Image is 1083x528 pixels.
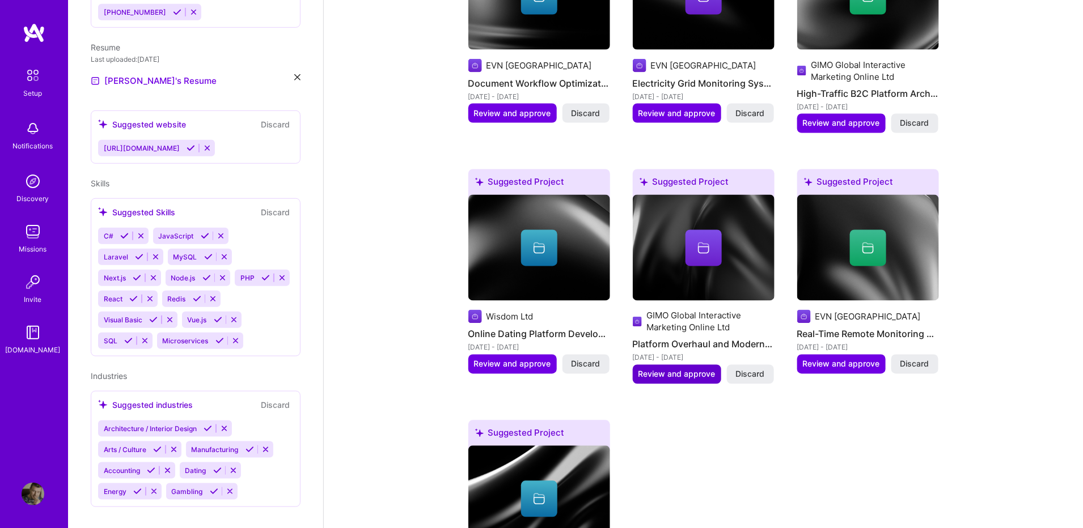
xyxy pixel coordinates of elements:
[91,178,109,188] span: Skills
[261,445,270,454] i: Reject
[19,243,47,255] div: Missions
[646,310,774,334] div: GIMO Global Interactive Marketing Online Ltd
[104,466,140,475] span: Accounting
[146,295,154,303] i: Reject
[278,274,286,282] i: Reject
[468,76,610,91] h4: Document Workflow Optimization
[803,359,880,370] span: Review and approve
[804,178,813,186] i: icon SuggestedTeams
[6,344,61,356] div: [DOMAIN_NAME]
[209,295,217,303] i: Reject
[803,118,880,129] span: Review and approve
[174,253,197,261] span: MySQL
[215,337,224,345] i: Accept
[91,53,301,65] div: Last uploaded: [DATE]
[231,337,240,345] i: Reject
[204,253,213,261] i: Accept
[91,371,127,381] span: Industries
[727,104,774,123] button: Discard
[633,91,775,103] div: [DATE] - [DATE]
[640,178,648,186] i: icon SuggestedTeams
[797,355,886,374] button: Review and approve
[91,74,217,88] a: [PERSON_NAME]'s Resume
[797,327,939,342] h4: Real-Time Remote Monitoring System
[638,108,716,119] span: Review and approve
[633,169,775,199] div: Suggested Project
[891,114,938,133] button: Discard
[474,108,551,119] span: Review and approve
[163,337,209,345] span: Microservices
[141,337,149,345] i: Reject
[572,359,600,370] span: Discard
[151,253,160,261] i: Reject
[633,315,642,329] img: Company logo
[189,8,198,16] i: Reject
[201,232,209,240] i: Accept
[468,91,610,103] div: [DATE] - [DATE]
[468,59,482,73] img: Company logo
[168,295,186,303] span: Redis
[633,76,775,91] h4: Electricity Grid Monitoring System
[475,178,484,186] i: icon SuggestedTeams
[104,487,126,496] span: Energy
[193,295,201,303] i: Accept
[24,87,43,99] div: Setup
[104,316,142,324] span: Visual Basic
[220,424,229,433] i: Reject
[230,316,238,324] i: Reject
[166,316,174,324] i: Reject
[797,195,939,301] img: cover
[220,253,229,261] i: Reject
[129,295,138,303] i: Accept
[172,487,203,496] span: Gambling
[22,220,44,243] img: teamwork
[188,316,207,324] span: Vue.js
[214,316,222,324] i: Accept
[171,274,196,282] span: Node.js
[486,59,592,71] div: EVN [GEOGRAPHIC_DATA]
[797,64,807,78] img: Company logo
[229,466,238,475] i: Reject
[22,117,44,140] img: bell
[891,355,938,374] button: Discard
[468,342,610,354] div: [DATE] - [DATE]
[727,365,774,384] button: Discard
[104,144,180,152] span: [URL][DOMAIN_NAME]
[633,59,646,73] img: Company logo
[104,295,122,303] span: React
[468,104,557,123] button: Review and approve
[22,271,44,293] img: Invite
[797,101,939,113] div: [DATE] - [DATE]
[104,445,146,454] span: Arts / Culture
[797,169,939,199] div: Suggested Project
[91,42,120,52] span: Resume
[797,86,939,101] h4: High-Traffic B2C Platform Architecture
[149,316,158,324] i: Accept
[202,274,211,282] i: Accept
[153,445,162,454] i: Accept
[120,232,129,240] i: Accept
[23,23,45,43] img: logo
[24,293,42,305] div: Invite
[257,398,293,411] button: Discard
[468,355,557,374] button: Review and approve
[147,466,155,475] i: Accept
[562,104,610,123] button: Discard
[900,118,929,129] span: Discard
[815,311,921,323] div: EVN [GEOGRAPHIC_DATA]
[651,59,756,71] div: EVN [GEOGRAPHIC_DATA]
[150,487,158,496] i: Reject
[133,274,141,282] i: Accept
[638,369,716,380] span: Review and approve
[562,355,610,374] button: Discard
[91,76,100,86] img: Resume
[217,232,225,240] i: Reject
[17,193,49,205] div: Discovery
[22,321,44,344] img: guide book
[900,359,929,370] span: Discard
[468,420,610,450] div: Suggested Project
[203,144,211,152] i: Reject
[633,365,721,384] button: Review and approve
[246,445,254,454] i: Accept
[104,337,117,345] span: SQL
